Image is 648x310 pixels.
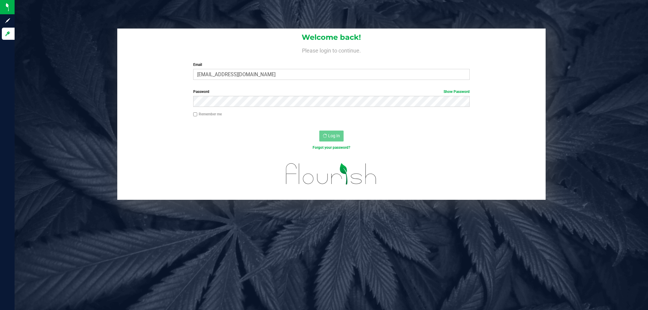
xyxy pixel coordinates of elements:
inline-svg: Sign up [5,18,11,24]
span: Log In [328,133,340,138]
h4: Please login to continue. [117,46,546,53]
label: Remember me [193,111,222,117]
a: Show Password [444,90,470,94]
span: Password [193,90,209,94]
a: Forgot your password? [313,145,350,150]
button: Log In [319,131,344,141]
h1: Welcome back! [117,33,546,41]
img: flourish_logo.svg [278,157,385,191]
label: Email [193,62,470,67]
inline-svg: Log in [5,31,11,37]
input: Remember me [193,112,197,117]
